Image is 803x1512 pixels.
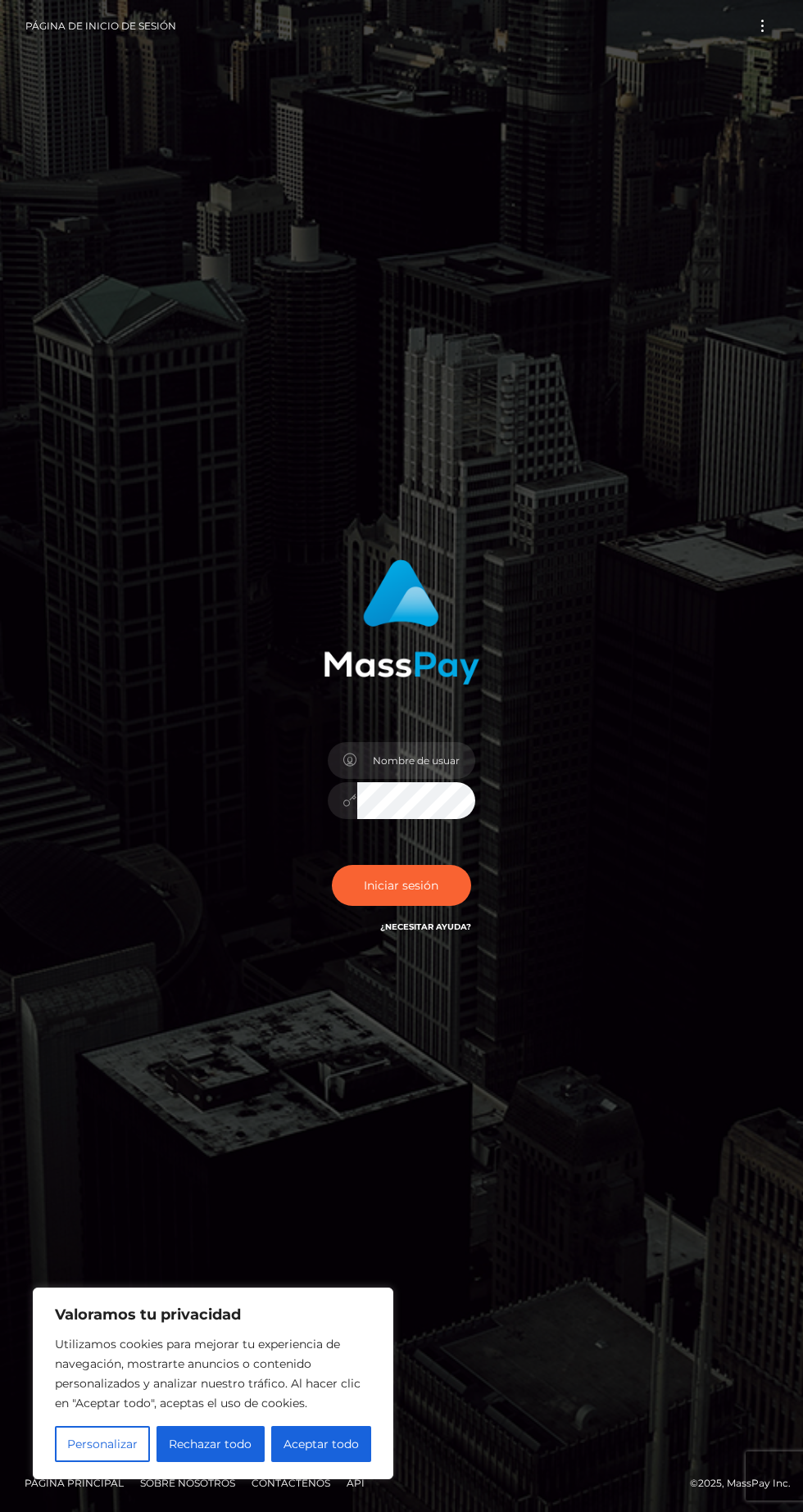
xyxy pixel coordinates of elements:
a: Contáctenos [245,1470,337,1496]
font: © [690,1477,698,1489]
font: 2025, MassPay Inc. [698,1477,791,1489]
a: API [340,1470,371,1496]
button: Personalizar [55,1426,150,1462]
img: Inicio de sesión en MassPay [324,559,479,685]
input: Nombre de usuario... [357,742,475,779]
a: ¿Necesitar ayuda? [380,921,471,932]
a: Página de inicio de sesión [25,8,176,43]
font: Aceptar todo [284,1437,359,1451]
font: Página principal [25,1477,124,1489]
a: Página principal [18,1470,130,1496]
button: Rechazar todo [157,1426,264,1462]
div: Valoramos tu privacidad [33,1288,393,1479]
font: Iniciar sesión [365,878,439,893]
font: API [347,1477,365,1489]
font: Rechazar todo [169,1437,252,1451]
button: Cambiar navegación [747,15,778,37]
font: Utilizamos cookies para mejorar tu experiencia de navegación, mostrarte anuncios o contenido pers... [55,1337,361,1410]
button: Iniciar sesión [332,865,471,906]
button: Aceptar todo [271,1426,371,1462]
font: Página de inicio de sesión [25,20,176,32]
font: Valoramos tu privacidad [55,1306,241,1324]
font: Contáctenos [252,1477,330,1489]
a: Sobre nosotros [134,1470,242,1496]
font: Sobre nosotros [140,1477,235,1489]
font: Personalizar [67,1437,138,1451]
